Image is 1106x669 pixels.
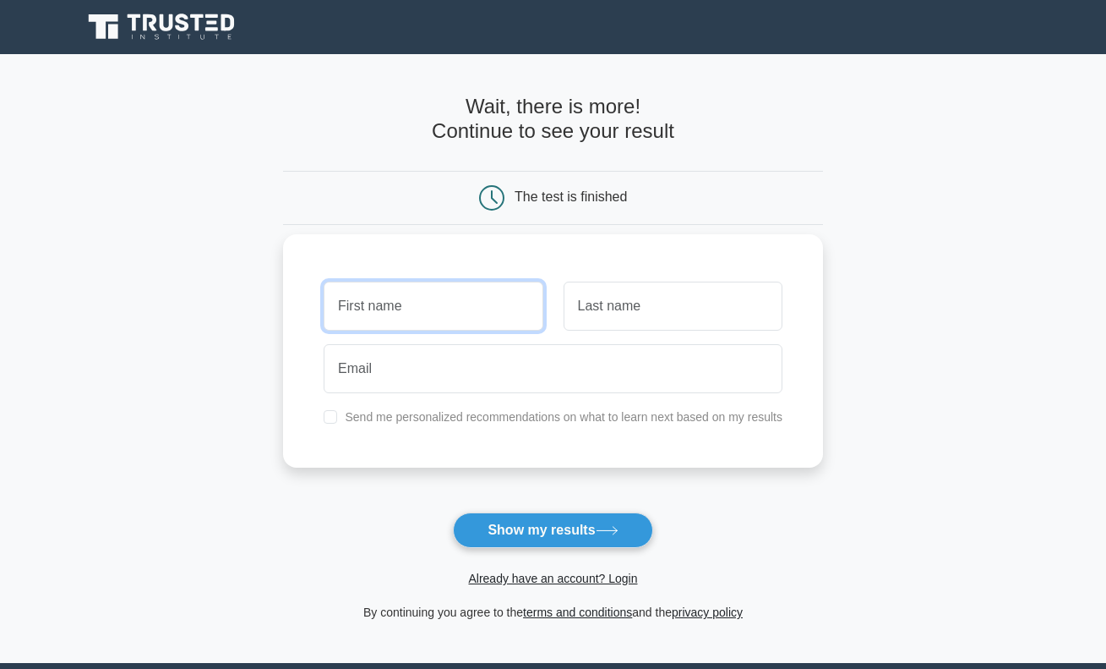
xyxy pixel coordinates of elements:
[273,602,833,622] div: By continuing you agree to the and the
[345,410,782,424] label: Send me personalized recommendations on what to learn next based on my results
[672,606,743,619] a: privacy policy
[453,513,652,548] button: Show my results
[468,572,637,585] a: Already have an account? Login
[324,344,782,393] input: Email
[283,95,823,144] h4: Wait, there is more! Continue to see your result
[564,282,782,331] input: Last name
[515,189,627,204] div: The test is finished
[324,282,542,331] input: First name
[523,606,632,619] a: terms and conditions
